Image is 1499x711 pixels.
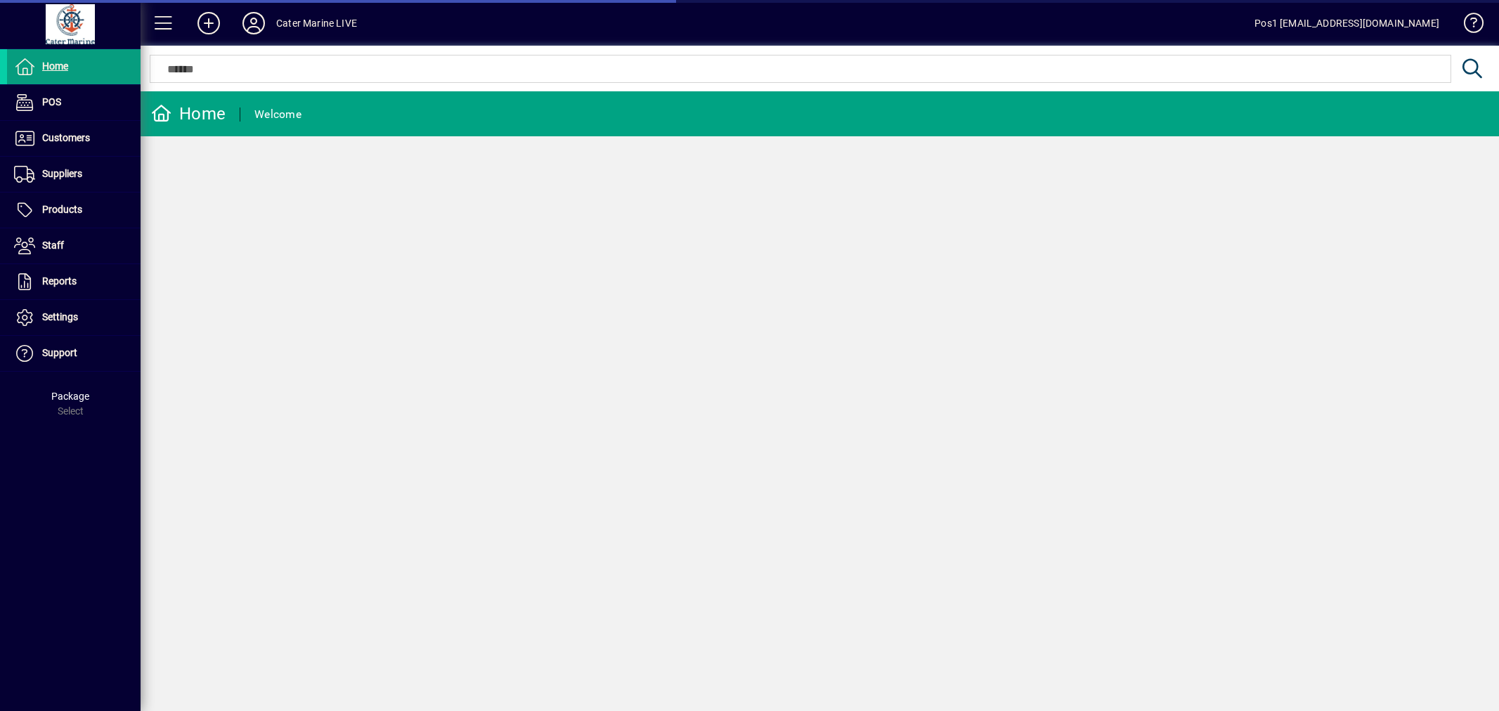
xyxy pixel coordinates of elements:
[1453,3,1481,48] a: Knowledge Base
[7,264,141,299] a: Reports
[42,60,68,72] span: Home
[186,11,231,36] button: Add
[42,275,77,287] span: Reports
[51,391,89,402] span: Package
[254,103,301,126] div: Welcome
[151,103,226,125] div: Home
[42,204,82,215] span: Products
[42,132,90,143] span: Customers
[42,240,64,251] span: Staff
[42,347,77,358] span: Support
[7,85,141,120] a: POS
[276,12,357,34] div: Cater Marine LIVE
[231,11,276,36] button: Profile
[42,168,82,179] span: Suppliers
[42,311,78,322] span: Settings
[7,300,141,335] a: Settings
[7,157,141,192] a: Suppliers
[7,121,141,156] a: Customers
[1254,12,1439,34] div: Pos1 [EMAIL_ADDRESS][DOMAIN_NAME]
[7,228,141,263] a: Staff
[7,336,141,371] a: Support
[7,193,141,228] a: Products
[42,96,61,107] span: POS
